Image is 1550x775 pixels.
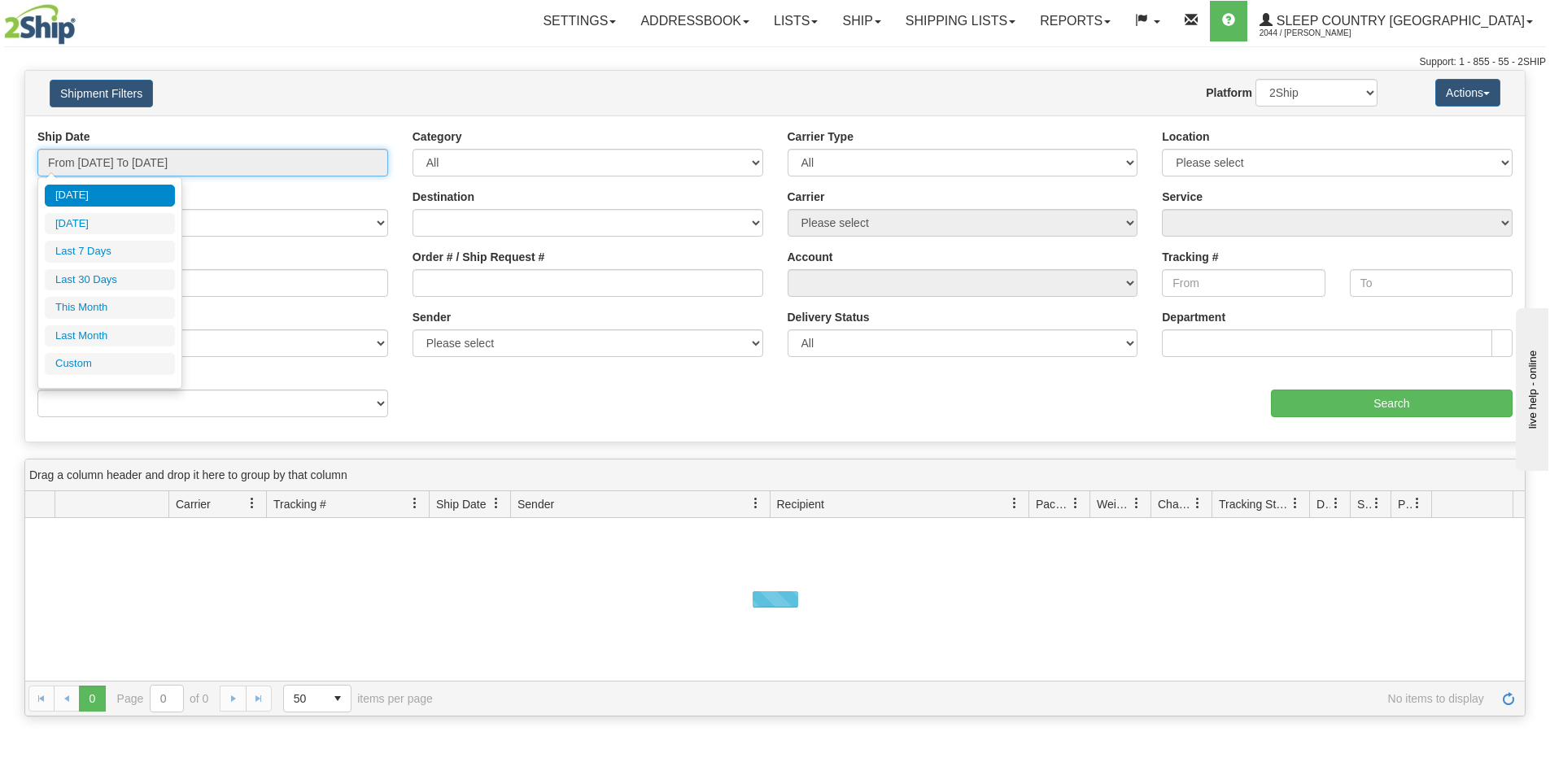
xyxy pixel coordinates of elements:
[413,249,545,265] label: Order # / Ship Request #
[1162,128,1209,145] label: Location
[45,269,175,291] li: Last 30 Days
[1028,1,1123,41] a: Reports
[1435,79,1500,107] button: Actions
[176,496,211,512] span: Carrier
[283,685,433,712] span: items per page
[1001,490,1028,517] a: Recipient filter column settings
[273,496,326,512] span: Tracking #
[742,490,770,517] a: Sender filter column settings
[530,1,628,41] a: Settings
[45,297,175,319] li: This Month
[1260,25,1382,41] span: 2044 / [PERSON_NAME]
[1322,490,1350,517] a: Delivery Status filter column settings
[4,4,76,45] img: logo2044.jpg
[1162,269,1325,297] input: From
[436,496,486,512] span: Ship Date
[413,189,474,205] label: Destination
[45,185,175,207] li: [DATE]
[283,685,351,712] span: Page sizes drop down
[325,686,351,712] span: select
[413,309,451,325] label: Sender
[1184,490,1212,517] a: Charge filter column settings
[45,353,175,375] li: Custom
[1316,496,1330,512] span: Delivery Status
[1281,490,1309,517] a: Tracking Status filter column settings
[1219,496,1290,512] span: Tracking Status
[238,490,266,517] a: Carrier filter column settings
[788,189,825,205] label: Carrier
[1123,490,1150,517] a: Weight filter column settings
[1271,390,1513,417] input: Search
[45,213,175,235] li: [DATE]
[1158,496,1192,512] span: Charge
[45,325,175,347] li: Last Month
[1062,490,1089,517] a: Packages filter column settings
[37,128,90,145] label: Ship Date
[788,249,833,265] label: Account
[762,1,830,41] a: Lists
[1357,496,1371,512] span: Shipment Issues
[50,80,153,107] button: Shipment Filters
[401,490,429,517] a: Tracking # filter column settings
[628,1,762,41] a: Addressbook
[1162,189,1203,205] label: Service
[1206,85,1252,101] label: Platform
[1273,14,1525,28] span: Sleep Country [GEOGRAPHIC_DATA]
[482,490,510,517] a: Ship Date filter column settings
[12,14,151,26] div: live help - online
[517,496,554,512] span: Sender
[1350,269,1513,297] input: To
[1398,496,1412,512] span: Pickup Status
[1162,309,1225,325] label: Department
[79,686,105,712] span: Page 0
[1097,496,1131,512] span: Weight
[893,1,1028,41] a: Shipping lists
[413,128,462,145] label: Category
[1513,304,1548,470] iframe: chat widget
[1036,496,1070,512] span: Packages
[25,459,1525,491] div: grid grouping header
[1247,1,1545,41] a: Sleep Country [GEOGRAPHIC_DATA] 2044 / [PERSON_NAME]
[456,692,1484,705] span: No items to display
[1404,490,1431,517] a: Pickup Status filter column settings
[4,55,1546,69] div: Support: 1 - 855 - 55 - 2SHIP
[294,690,315,707] span: 50
[1162,249,1218,265] label: Tracking #
[1495,686,1522,712] a: Refresh
[788,128,854,145] label: Carrier Type
[117,685,209,712] span: Page of 0
[830,1,893,41] a: Ship
[788,309,870,325] label: Delivery Status
[45,241,175,263] li: Last 7 Days
[777,496,824,512] span: Recipient
[1363,490,1391,517] a: Shipment Issues filter column settings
